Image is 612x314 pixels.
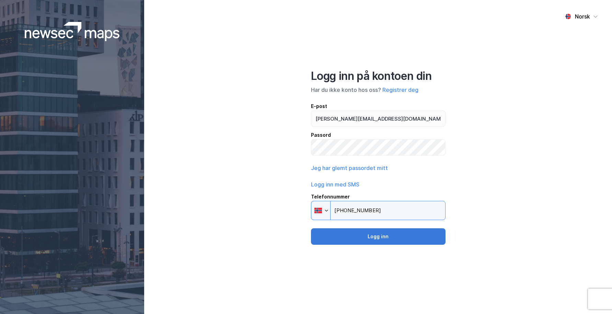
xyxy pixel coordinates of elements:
div: Kontrollprogram for chat [578,281,612,314]
div: Norway: + 47 [311,201,330,220]
div: Har du ikke konto hos oss? [311,86,446,94]
div: Passord [311,131,446,139]
button: Logg inn [311,228,446,245]
img: logoWhite.bf58a803f64e89776f2b079ca2356427.svg [25,22,120,41]
input: Telefonnummer [311,201,446,220]
button: Registrer deg [382,86,418,94]
div: E-post [311,102,446,110]
div: Telefonnummer [311,193,446,201]
div: Logg inn på kontoen din [311,69,446,83]
button: Logg inn med SMS [311,180,359,189]
iframe: Chat Widget [578,281,612,314]
div: Norsk [575,12,590,21]
button: Jeg har glemt passordet mitt [311,164,388,172]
